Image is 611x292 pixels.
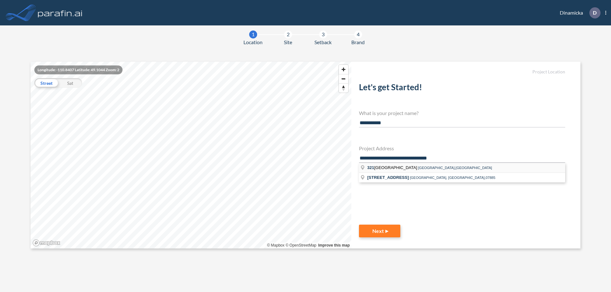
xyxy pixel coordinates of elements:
h2: Let's get Started! [359,82,565,95]
span: [GEOGRAPHIC_DATA], [GEOGRAPHIC_DATA],07885 [410,176,495,180]
button: Next [359,225,400,237]
span: [STREET_ADDRESS] [367,175,409,180]
div: 4 [354,31,362,38]
div: 3 [319,31,327,38]
a: Mapbox [267,243,284,248]
span: Brand [351,38,365,46]
span: Reset bearing to north [339,84,348,92]
div: Sat [58,78,82,88]
a: Mapbox homepage [32,239,60,247]
div: Street [34,78,58,88]
span: Location [243,38,263,46]
h5: Project Location [359,69,565,75]
span: Site [284,38,292,46]
span: Setback [314,38,332,46]
p: D [593,10,597,16]
button: Zoom in [339,65,348,74]
button: Zoom out [339,74,348,83]
button: Reset bearing to north [339,83,348,92]
img: logo [37,6,84,19]
canvas: Map [31,62,351,248]
a: OpenStreetMap [285,243,316,248]
span: [GEOGRAPHIC_DATA],[GEOGRAPHIC_DATA] [418,166,492,170]
h4: What is your project name? [359,110,565,116]
h4: Project Address [359,145,565,151]
span: 321 [367,165,374,170]
div: Longitude: -110.8407 Latitude: 49.1044 Zoom: 2 [34,65,123,74]
a: Improve this map [318,243,350,248]
div: Dinamicka [550,7,606,18]
div: 1 [249,31,257,38]
div: 2 [284,31,292,38]
span: [GEOGRAPHIC_DATA] [367,165,418,170]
